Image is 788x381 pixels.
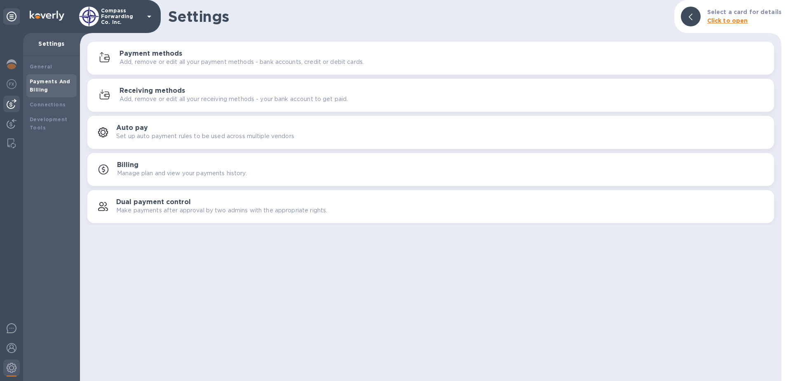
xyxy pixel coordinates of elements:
[30,63,52,70] b: General
[7,79,16,89] img: Foreign exchange
[747,341,788,381] iframe: Chat Widget
[707,9,781,15] b: Select a card for details
[117,169,247,178] p: Manage plan and view your payments history.
[3,8,20,25] div: Unpin categories
[116,132,294,141] p: Set up auto payment rules to be used across multiple vendors
[116,206,327,215] p: Make payments after approval by two admins with the appropriate rights.
[30,116,67,131] b: Development Tools
[120,87,185,95] h3: Receiving methods
[87,190,774,223] button: Dual payment controlMake payments after approval by two admins with the appropriate rights.
[707,17,748,24] b: Click to open
[117,161,138,169] h3: Billing
[120,50,182,58] h3: Payment methods
[101,8,142,25] p: Compass Forwarding Co. Inc.
[120,95,348,103] p: Add, remove or edit all your receiving methods - your bank account to get paid.
[30,78,70,93] b: Payments And Billing
[120,58,364,66] p: Add, remove or edit all your payment methods - bank accounts, credit or debit cards.
[168,8,668,25] h1: Settings
[30,40,73,48] p: Settings
[87,79,774,112] button: Receiving methodsAdd, remove or edit all your receiving methods - your bank account to get paid.
[30,11,64,21] img: Logo
[87,42,774,75] button: Payment methodsAdd, remove or edit all your payment methods - bank accounts, credit or debit cards.
[87,153,774,186] button: BillingManage plan and view your payments history.
[87,116,774,149] button: Auto paySet up auto payment rules to be used across multiple vendors
[30,101,66,108] b: Connections
[116,198,191,206] h3: Dual payment control
[116,124,148,132] h3: Auto pay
